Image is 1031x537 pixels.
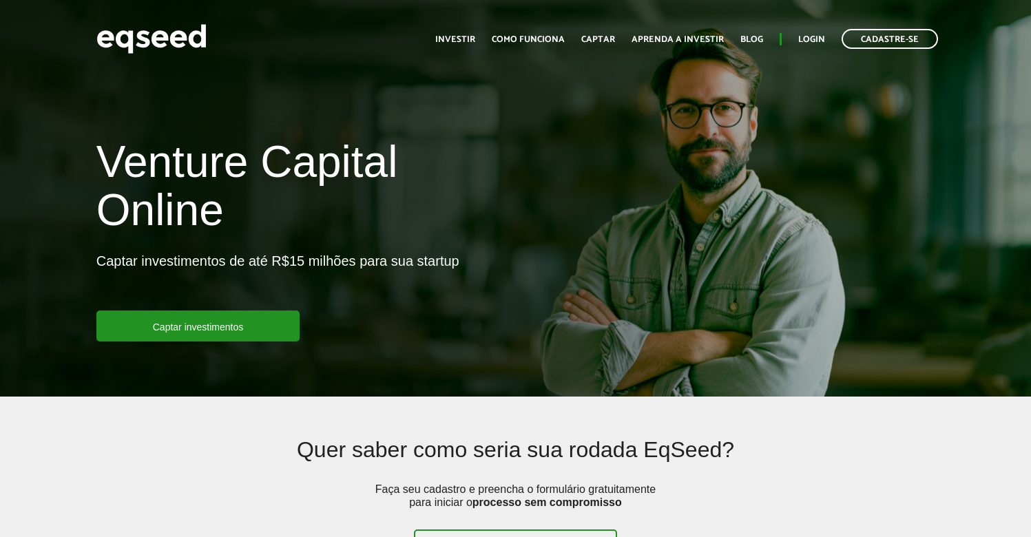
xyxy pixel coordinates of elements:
[492,35,565,44] a: Como funciona
[96,253,459,310] p: Captar investimentos de até R$15 milhões para sua startup
[371,483,660,529] p: Faça seu cadastro e preencha o formulário gratuitamente para iniciar o
[96,310,300,341] a: Captar investimentos
[435,35,475,44] a: Investir
[798,35,825,44] a: Login
[632,35,724,44] a: Aprenda a investir
[472,496,622,508] strong: processo sem compromisso
[740,35,763,44] a: Blog
[581,35,615,44] a: Captar
[842,29,938,49] a: Cadastre-se
[183,438,849,483] h2: Quer saber como seria sua rodada EqSeed?
[96,21,207,57] img: EqSeed
[96,138,506,242] h1: Venture Capital Online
